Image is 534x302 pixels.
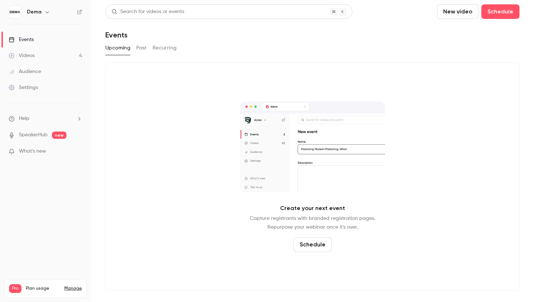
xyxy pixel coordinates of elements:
span: Pro [9,284,21,293]
button: Past [136,42,147,54]
button: New video [437,4,478,19]
div: Settings [9,84,38,91]
span: Help [19,115,29,122]
a: SpeakerHub [19,131,48,139]
div: Audience [9,68,41,75]
div: Videos [9,52,35,59]
a: Manage [64,286,82,291]
h1: Events [105,31,128,39]
span: new [52,132,66,139]
button: Recurring [153,42,177,54]
button: Schedule [481,4,519,19]
p: Capture registrants with branded registration pages. Repurpose your webinar once it's over. [250,214,375,231]
div: Events [9,36,34,43]
li: help-dropdown-opener [9,115,82,122]
div: Search for videos or events [112,8,184,16]
h6: Dema [27,8,41,16]
iframe: Noticeable Trigger [73,148,82,155]
img: Dema [9,6,21,18]
button: Schedule [294,237,332,252]
p: Create your next event [280,204,345,213]
span: What's new [19,148,46,155]
span: Plan usage [26,286,60,291]
button: Upcoming [105,42,130,54]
